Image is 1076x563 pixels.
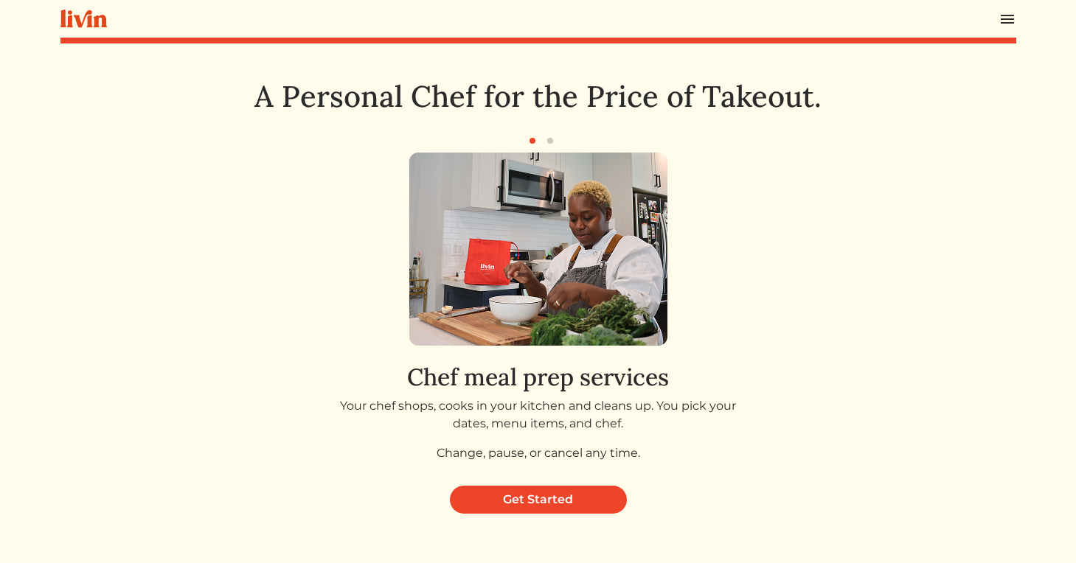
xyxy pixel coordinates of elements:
p: Change, pause, or cancel any time. [324,444,752,462]
h1: A Personal Chef for the Price of Takeout. [180,79,897,114]
p: Your chef shops, cooks in your kitchen and cleans up. You pick your dates, menu items, and chef. [324,397,752,433]
h2: Chef meal prep services [324,363,752,391]
img: get_started_1-0a65ebd32e7c329797e27adf41642e3aafd0a893fca442ac9c35c8b44ad508ba.png [409,153,667,346]
img: livin-logo-a0d97d1a881af30f6274990eb6222085a2533c92bbd1e4f22c21b4f0d0e3210c.svg [60,10,107,28]
img: menu_hamburger-cb6d353cf0ecd9f46ceae1c99ecbeb4a00e71ca567a856bd81f57e9d8c17bb26.svg [999,10,1016,28]
a: Get Started [450,486,627,514]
